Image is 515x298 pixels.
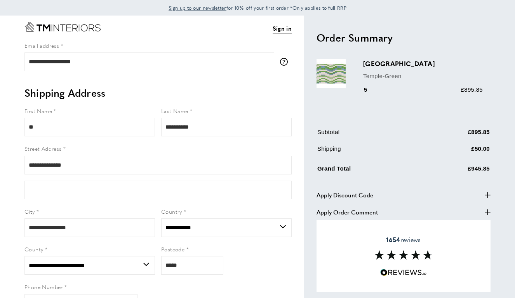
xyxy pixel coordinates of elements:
span: Sign up to our newsletter [169,4,226,11]
a: Sign up to our newsletter [169,4,226,12]
img: Reviews.io 5 stars [380,269,427,276]
span: Country [161,207,182,215]
span: £895.85 [461,86,483,93]
a: Go to Home page [24,22,101,32]
h2: Order Summary [317,31,491,45]
span: City [24,207,35,215]
span: Apply Order Comment [317,207,378,217]
td: £945.85 [422,162,490,179]
span: First Name [24,107,52,115]
span: Last Name [161,107,188,115]
span: Phone Number [24,283,63,291]
button: More information [280,58,292,66]
div: 5 [363,85,378,94]
td: Grand Total [317,162,421,179]
td: £50.00 [422,144,490,159]
span: Postcode [161,245,184,253]
img: Reviews section [374,250,433,260]
img: Temple Green [317,59,346,88]
td: Subtotal [317,127,421,143]
span: Apply Discount Code [317,190,373,200]
strong: 1654 [386,235,400,244]
span: County [24,245,43,253]
h3: [GEOGRAPHIC_DATA] [363,59,483,68]
span: Email address [24,42,59,49]
td: Shipping [317,144,421,159]
span: Street Address [24,145,62,152]
a: Sign in [273,24,292,33]
p: Temple-Green [363,71,483,81]
span: for 10% off your first order *Only applies to full RRP [169,4,346,11]
span: reviews [386,236,421,244]
h2: Shipping Address [24,86,292,100]
td: £895.85 [422,127,490,143]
